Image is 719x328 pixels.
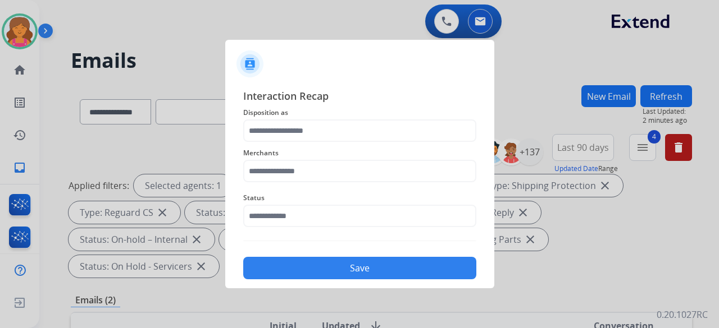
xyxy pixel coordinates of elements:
button: Save [243,257,476,279]
span: Merchants [243,146,476,160]
span: Interaction Recap [243,88,476,106]
span: Status [243,191,476,205]
span: Disposition as [243,106,476,119]
p: 0.20.1027RC [657,308,708,321]
img: contactIcon [236,50,263,77]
